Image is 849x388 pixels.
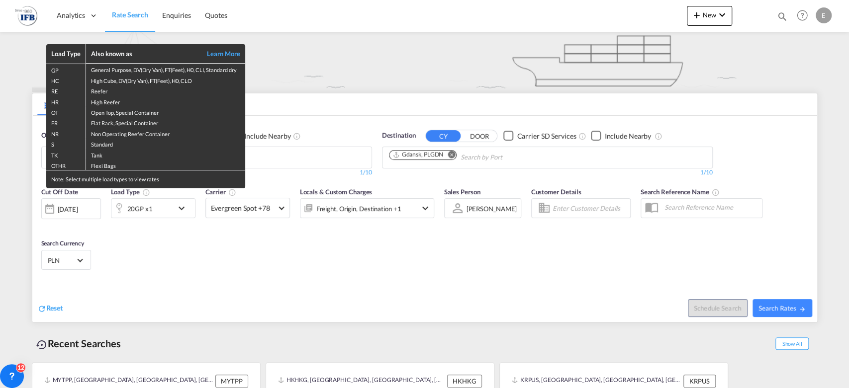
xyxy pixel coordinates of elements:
[46,170,245,188] div: Note: Select multiple load types to view rates
[46,106,86,117] td: OT
[46,159,86,170] td: OTHR
[46,138,86,149] td: S
[46,75,86,85] td: HC
[86,149,245,159] td: Tank
[46,85,86,95] td: RE
[46,96,86,106] td: HR
[86,159,245,170] td: Flexi Bags
[46,64,86,75] td: GP
[86,75,245,85] td: High Cube, DV(Dry Van), FT(Feet), H0, CLO
[86,96,245,106] td: High Reefer
[86,117,245,127] td: Flat Rack, Special Container
[86,138,245,149] td: Standard
[86,106,245,117] td: Open Top, Special Container
[86,85,245,95] td: Reefer
[46,44,86,64] th: Load Type
[195,49,240,58] a: Learn More
[91,49,195,58] div: Also known as
[46,128,86,138] td: NR
[86,128,245,138] td: Non Operating Reefer Container
[46,149,86,159] td: TK
[86,64,245,75] td: General Purpose, DV(Dry Van), FT(Feet), H0, CLI, Standard dry
[46,117,86,127] td: FR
